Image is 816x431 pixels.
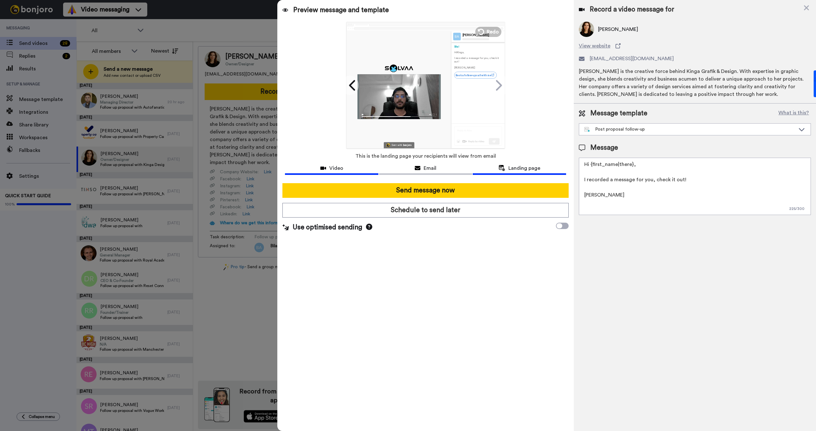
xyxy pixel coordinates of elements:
textarea: Hi {first_name|there}, I recorded a message for you, check it out! [PERSON_NAME] [579,158,811,215]
span: Landing page [508,164,540,172]
div: message notification from Amy, 1w ago. Hi Bilal, We hope you and your customers have been having ... [10,13,118,34]
p: I recorded a message for you, check it out! [454,56,502,64]
img: Profile image for Amy [14,18,25,29]
img: 3fdfaaa3-df07-4022-b886-ebecbd027467 [385,64,413,72]
a: View website [579,42,811,50]
div: bonjoro [403,144,411,146]
img: reply-preview.svg [454,126,502,145]
span: Video [329,164,343,172]
span: [EMAIL_ADDRESS][DOMAIN_NAME] [590,55,674,62]
a: Book a follow-up call with me [454,71,496,78]
img: Bonjoro Logo [386,143,390,147]
img: nextgen-template.svg [584,127,590,132]
p: Hi [PERSON_NAME], We hope you and your customers have been having a great time with [PERSON_NAME]... [28,18,97,24]
button: Schedule to send later [282,203,568,218]
span: Email [424,164,436,172]
div: Post proposal follow-up [584,126,795,133]
div: [PERSON_NAME] is the creative force behind Kinga Grafik & Design. With expertise in graphic desig... [579,68,811,98]
span: Message [590,143,618,153]
button: Send message now [282,183,568,198]
span: Message template [590,109,647,118]
button: What is this? [776,109,811,118]
p: Hi Kinga , [454,50,502,54]
span: This is the landing page your recipients will view from email [355,149,496,163]
div: Sent with [392,144,402,146]
p: Message from Amy, sent 1w ago [28,24,97,30]
div: Bilal [454,45,502,48]
span: View website [579,42,610,50]
img: player-controls-full.svg [357,111,441,119]
p: [PERSON_NAME] [454,66,502,69]
span: Use optimised sending [293,223,362,232]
